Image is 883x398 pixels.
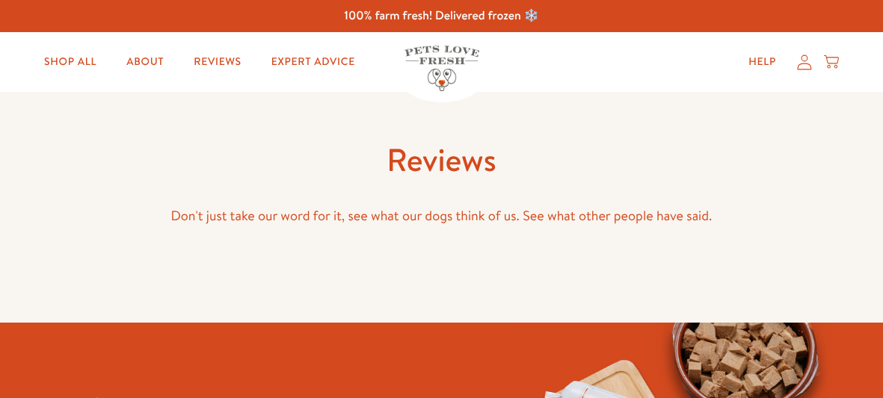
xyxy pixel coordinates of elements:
h1: Reviews [44,140,839,181]
a: Expert Advice [259,47,367,77]
img: Pets Love Fresh [404,46,479,91]
a: Help [736,47,788,77]
p: Don't just take our word for it, see what our dogs think of us. See what other people have said. [44,205,839,228]
a: About [114,47,176,77]
a: Shop All [32,47,108,77]
a: Reviews [182,47,253,77]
